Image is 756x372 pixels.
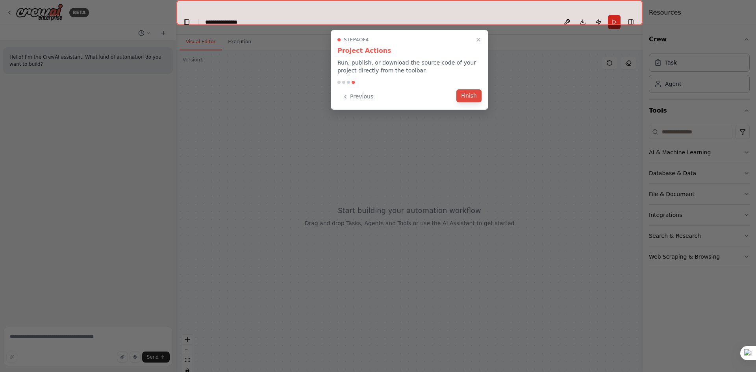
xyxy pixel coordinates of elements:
[344,37,369,43] span: Step 4 of 4
[337,90,378,103] button: Previous
[474,35,483,44] button: Close walkthrough
[337,46,482,56] h3: Project Actions
[456,89,482,102] button: Finish
[181,17,192,28] button: Hide left sidebar
[337,59,482,74] p: Run, publish, or download the source code of your project directly from the toolbar.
